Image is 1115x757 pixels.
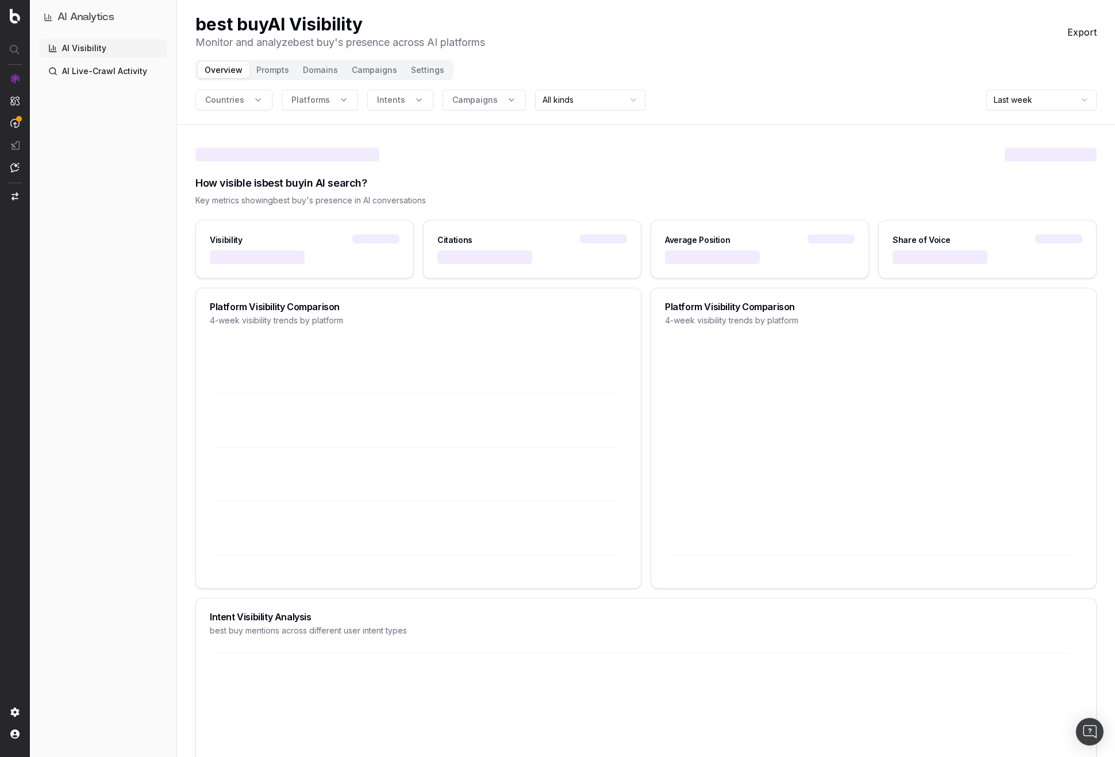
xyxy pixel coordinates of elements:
[249,62,296,78] button: Prompts
[10,9,20,24] img: Botify logo
[195,34,485,51] p: Monitor and analyze best buy 's presence across AI platforms
[10,729,20,739] img: My account
[1076,718,1104,746] div: Open Intercom Messenger
[195,195,1097,206] div: Key metrics showing best buy 's presence in AI conversations
[404,62,451,78] button: Settings
[39,62,167,80] a: AI Live-Crawl Activity
[665,234,730,246] div: Average Position
[291,94,330,106] span: Platforms
[437,234,472,246] div: Citations
[57,9,114,25] h1: AI Analytics
[198,62,249,78] button: Overview
[10,141,20,150] img: Studio
[665,315,1082,326] div: 4-week visibility trends by platform
[39,39,167,57] a: AI Visibility
[1067,25,1097,39] button: Export
[195,14,485,34] h1: best buy AI Visibility
[210,234,243,246] div: Visibility
[210,315,627,326] div: 4-week visibility trends by platform
[377,94,405,106] span: Intents
[210,302,627,311] div: Platform Visibility Comparison
[452,94,498,106] span: Campaigns
[10,74,20,83] img: Analytics
[296,62,345,78] button: Domains
[210,625,1082,636] div: best buy mentions across different user intent types
[10,118,20,128] img: Activation
[893,234,951,246] div: Share of Voice
[10,96,20,106] img: Intelligence
[210,612,1082,621] div: Intent Visibility Analysis
[10,163,20,172] img: Assist
[195,175,1097,191] div: How visible is best buy in AI search?
[665,302,1082,311] div: Platform Visibility Comparison
[205,94,244,106] span: Countries
[44,9,163,25] button: AI Analytics
[345,62,404,78] button: Campaigns
[10,708,20,717] img: Setting
[11,192,18,200] img: Switch project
